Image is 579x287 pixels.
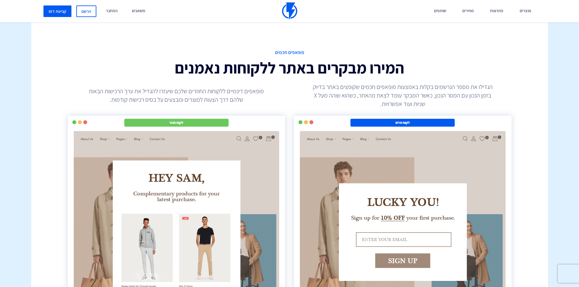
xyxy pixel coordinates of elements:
[76,5,96,17] a: הרשם
[85,87,267,104] p: פופאפים דינמיים ללקוחות החוזרים שלכם שיעזרו להגדיל את ערך הרכישות הבאות שלהם דרך הצעות למוצרים ומ...
[143,59,436,77] h2: המירו מבקרים באתר ללקוחות נאמנים
[350,119,455,127] div: לקוח חדש
[143,49,436,56] span: פופאפים חכמים
[312,83,494,108] p: הגדילו את מספר הנרשמים בקלות באמצעות פופאפים חכמים שקופצים באתר בדיוק בזמן הנכון עם המסר הנכון, כ...
[124,119,229,127] div: לקוח חוזר
[43,5,71,17] a: קביעת דמו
